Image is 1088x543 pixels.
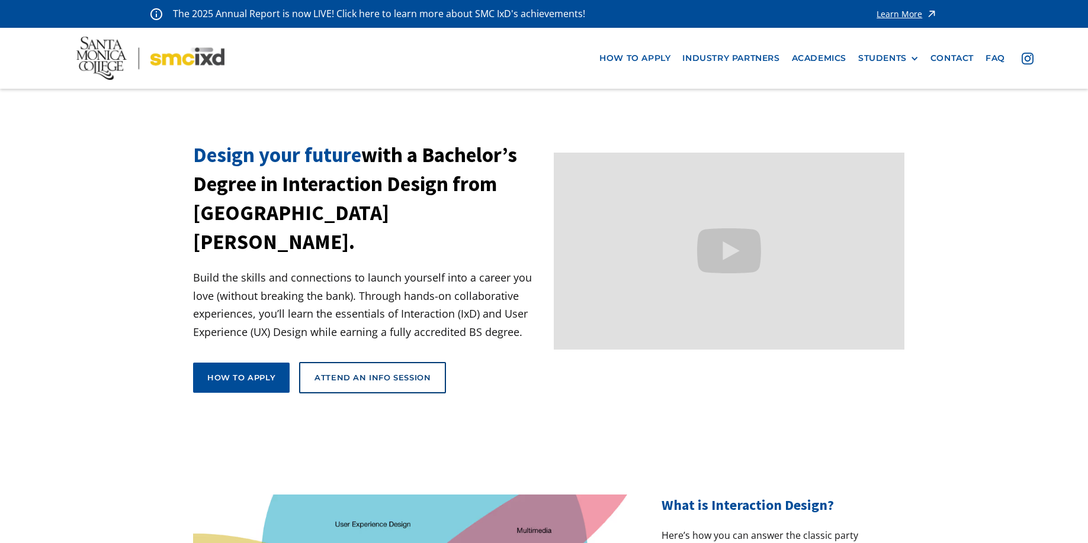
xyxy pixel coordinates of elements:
img: icon - information - alert [150,8,162,20]
a: faq [980,47,1011,69]
a: Attend an Info Session [299,362,446,393]
a: Learn More [877,6,938,22]
h1: with a Bachelor’s Degree in Interaction Design from [GEOGRAPHIC_DATA][PERSON_NAME]. [193,141,544,257]
div: Learn More [877,10,922,18]
div: Attend an Info Session [314,372,431,383]
span: Design your future [193,142,361,168]
img: Santa Monica College - SMC IxD logo [76,37,225,80]
div: STUDENTS [858,53,907,63]
p: The 2025 Annual Report is now LIVE! Click here to learn more about SMC IxD's achievements! [173,6,586,22]
h2: What is Interaction Design? [662,494,895,516]
img: icon - arrow - alert [926,6,938,22]
p: Build the skills and connections to launch yourself into a career you love (without breaking the ... [193,269,544,341]
a: contact [925,47,980,69]
div: STUDENTS [858,53,919,63]
div: How to apply [207,372,275,383]
a: Academics [786,47,852,69]
a: how to apply [593,47,676,69]
a: How to apply [193,363,290,392]
a: industry partners [676,47,785,69]
iframe: Design your future with a Bachelor's Degree in Interaction Design from Santa Monica College [554,153,905,350]
img: icon - instagram [1022,53,1034,64]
